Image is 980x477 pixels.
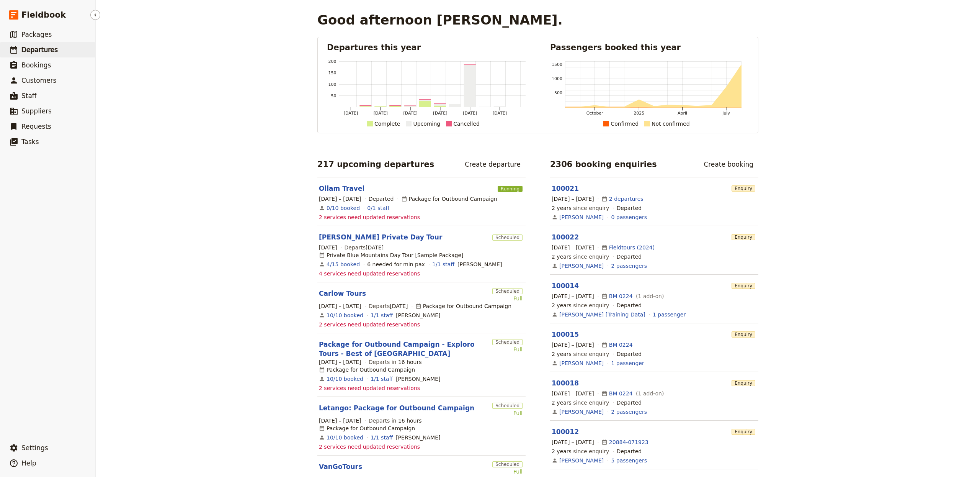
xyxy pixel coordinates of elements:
[328,59,336,64] tspan: 200
[328,82,336,87] tspan: 100
[369,195,394,203] div: Departed
[319,417,361,425] span: [DATE] – [DATE]
[367,261,425,268] div: 6 needed for min pax
[319,403,474,413] a: Letango: Package for Outbound Campaign
[611,262,647,270] a: View the passengers for this booking
[319,340,489,358] a: Package for Outbound Campaign - Exploro Tours - Best of [GEOGRAPHIC_DATA]
[433,111,447,116] tspan: [DATE]
[634,292,664,300] span: ( 1 add-on )
[492,234,523,241] span: Scheduled
[319,251,463,259] div: Private Blue Mountains Day Tour [Sample Package]
[374,119,400,128] div: Complete
[366,244,384,251] span: [DATE]
[492,461,523,467] span: Scheduled
[617,399,642,407] div: Departed
[552,76,562,81] tspan: 1000
[319,321,420,328] span: 2 services need updated reservations
[732,185,755,192] span: Enquiry
[552,428,579,436] a: 100012
[609,438,648,446] a: 20884-071923
[552,195,594,203] span: [DATE] – [DATE]
[732,380,755,386] span: Enquiry
[319,462,362,471] a: VanGoTours
[21,9,66,21] span: Fieldbook
[552,282,579,290] a: 100014
[552,205,572,211] span: 2 years
[415,302,511,310] div: Package for Outbound Campaign
[319,358,361,366] span: [DATE] – [DATE]
[617,253,642,261] div: Departed
[552,204,609,212] span: since enquiry
[319,244,337,251] span: [DATE]
[586,111,603,116] tspan: October
[21,138,39,146] span: Tasks
[732,234,755,240] span: Enquiry
[559,457,604,464] a: [PERSON_NAME]
[432,261,454,268] a: 1/1 staff
[401,195,497,203] div: Package for Outbound Campaign
[611,119,639,128] div: Confirmed
[559,311,645,318] a: [PERSON_NAME] [Training Data]
[550,159,657,170] h2: 2306 booking enquiries
[398,359,422,365] span: 16 hours
[21,444,48,452] span: Settings
[609,390,633,397] a: BM 0224
[319,233,442,242] a: [PERSON_NAME] Private Day Tour
[319,184,364,193] a: Ollam Travel
[319,213,420,221] span: 2 services need updated reservations
[552,447,609,455] span: since enquiry
[611,359,644,367] a: View the passengers for this booking
[732,283,755,289] span: Enquiry
[554,90,562,95] tspan: 500
[413,119,440,128] div: Upcoming
[374,111,388,116] tspan: [DATE]
[611,213,647,221] a: View the passengers for this booking
[390,303,408,309] span: [DATE]
[396,434,440,441] span: Clive Paget
[319,195,361,203] span: [DATE] – [DATE]
[492,339,523,345] span: Scheduled
[552,351,572,357] span: 2 years
[345,244,384,251] span: Departs
[559,408,604,416] a: [PERSON_NAME]
[492,346,523,353] div: Full
[403,111,418,116] tspan: [DATE]
[617,350,642,358] div: Departed
[21,77,56,84] span: Customers
[371,375,393,383] a: 1/1 staff
[559,213,604,221] a: [PERSON_NAME]
[552,302,609,309] span: since enquiry
[552,302,572,308] span: 2 years
[331,93,336,98] tspan: 50
[463,111,477,116] tspan: [DATE]
[609,244,655,251] a: Fieldtours (2024)
[552,253,609,261] span: since enquiry
[319,384,420,392] span: 2 services need updated reservations
[317,159,434,170] h2: 217 upcoming departures
[492,295,523,302] div: Full
[653,311,686,318] a: View the passengers for this booking
[732,429,755,435] span: Enquiry
[319,270,420,277] span: 4 services need updated reservations
[609,341,633,349] a: BM 0224
[21,123,51,130] span: Requests
[327,375,363,383] a: View the bookings for this departure
[552,350,609,358] span: since enquiry
[327,311,363,319] a: View the bookings for this departure
[369,417,422,425] span: Departs in
[328,70,336,75] tspan: 150
[552,254,572,260] span: 2 years
[552,233,579,241] a: 100022
[559,359,604,367] a: [PERSON_NAME]
[453,119,480,128] div: Cancelled
[552,438,594,446] span: [DATE] – [DATE]
[21,61,51,69] span: Bookings
[367,204,389,212] a: 0/1 staff
[552,185,579,192] a: 100021
[327,42,526,53] h2: Departures this year
[90,10,100,20] button: Hide menu
[457,261,502,268] span: Silvana
[678,111,687,116] tspan: April
[317,12,563,28] h1: Good afternoon [PERSON_NAME].
[552,399,609,407] span: since enquiry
